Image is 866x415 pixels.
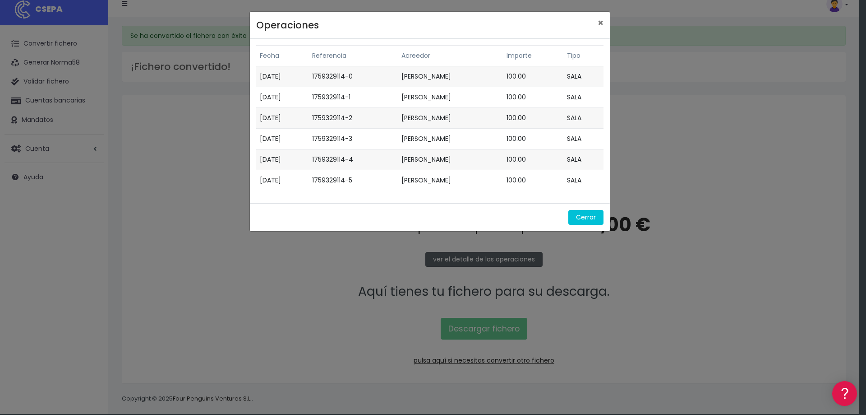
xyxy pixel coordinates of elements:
[398,66,503,87] td: [PERSON_NAME]
[598,16,603,29] span: ×
[309,66,398,87] td: 1759329114-0
[563,149,603,170] td: SALA
[568,210,603,225] button: Cerrar
[124,260,174,269] a: POWERED BY ENCHANT
[503,129,563,149] td: 100.00
[503,46,563,66] th: Importe
[256,129,309,149] td: [DATE]
[256,108,309,129] td: [DATE]
[563,108,603,129] td: SALA
[398,87,503,108] td: [PERSON_NAME]
[9,114,171,128] a: Formatos
[9,231,171,245] a: API
[503,87,563,108] td: 100.00
[398,149,503,170] td: [PERSON_NAME]
[256,18,319,33] h4: Operaciones
[309,87,398,108] td: 1759329114-1
[9,156,171,170] a: Perfiles de empresas
[398,46,503,66] th: Acreedor
[503,108,563,129] td: 100.00
[256,87,309,108] td: [DATE]
[563,46,603,66] th: Tipo
[256,149,309,170] td: [DATE]
[9,128,171,142] a: Problemas habituales
[9,100,171,108] div: Convertir ficheros
[503,66,563,87] td: 100.00
[398,108,503,129] td: [PERSON_NAME]
[398,129,503,149] td: [PERSON_NAME]
[563,66,603,87] td: SALA
[503,170,563,191] td: 100.00
[9,63,171,71] div: Información general
[309,129,398,149] td: 1759329114-3
[309,108,398,129] td: 1759329114-2
[591,12,610,34] button: Close
[563,87,603,108] td: SALA
[309,149,398,170] td: 1759329114-4
[9,194,171,208] a: General
[256,46,309,66] th: Fecha
[9,217,171,225] div: Programadores
[256,170,309,191] td: [DATE]
[563,170,603,191] td: SALA
[9,142,171,156] a: Videotutoriales
[9,242,171,257] button: Contáctanos
[9,179,171,188] div: Facturación
[309,170,398,191] td: 1759329114-5
[309,46,398,66] th: Referencia
[398,170,503,191] td: [PERSON_NAME]
[9,77,171,91] a: Información general
[503,149,563,170] td: 100.00
[563,129,603,149] td: SALA
[256,66,309,87] td: [DATE]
